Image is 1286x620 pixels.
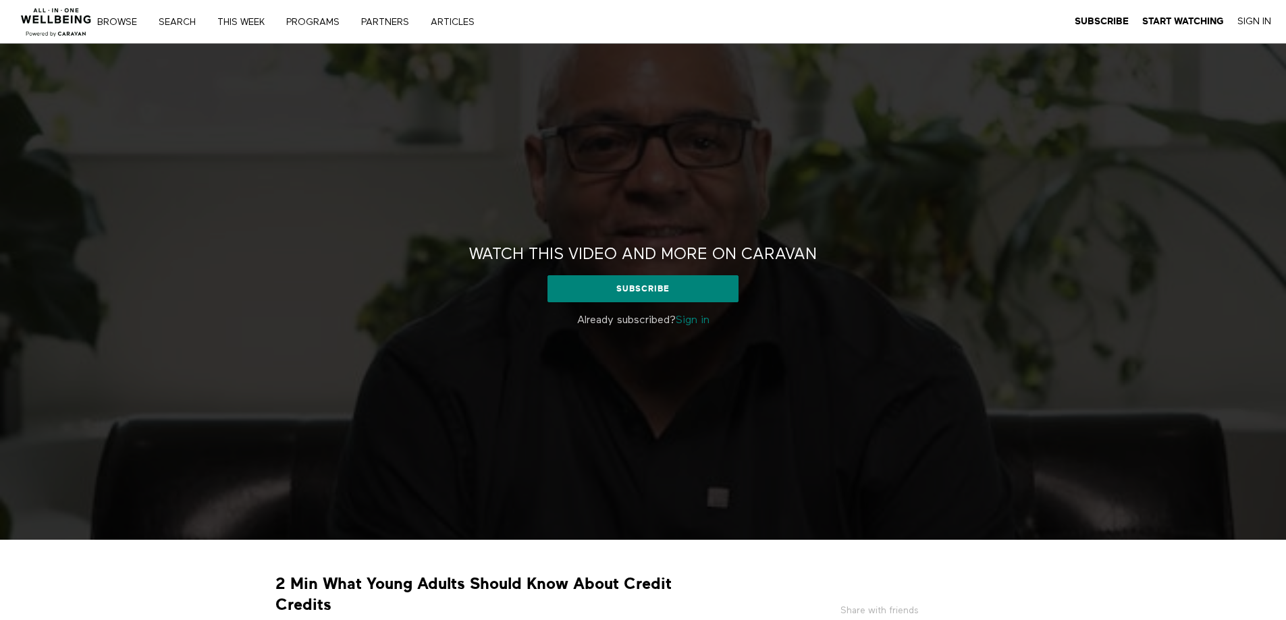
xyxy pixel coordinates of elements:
a: PARTNERS [356,18,423,27]
strong: 2 Min What Young Adults Should Know About Credit Credits [275,573,728,615]
a: PROGRAMS [282,18,354,27]
a: Sign In [1237,16,1271,28]
a: Subscribe [1075,16,1129,28]
a: Subscribe [547,275,739,302]
strong: Subscribe [1075,16,1129,26]
p: Already subscribed? [444,312,842,329]
a: THIS WEEK [213,18,279,27]
nav: Primary [107,15,502,28]
a: ARTICLES [426,18,489,27]
a: Sign in [676,315,709,326]
h2: Watch this video and more on CARAVAN [469,244,817,265]
a: Search [154,18,210,27]
strong: Start Watching [1142,16,1224,26]
a: Browse [92,18,151,27]
a: Start Watching [1142,16,1224,28]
